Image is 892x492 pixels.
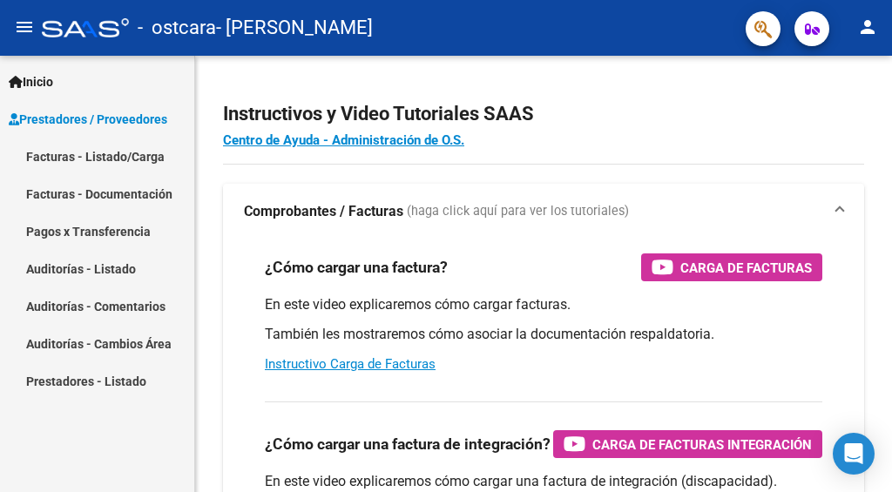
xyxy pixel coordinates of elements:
span: (haga click aquí para ver los tutoriales) [407,202,629,221]
mat-icon: menu [14,17,35,37]
button: Carga de Facturas Integración [553,430,822,458]
span: Inicio [9,72,53,91]
span: Carga de Facturas Integración [592,434,812,455]
span: - [PERSON_NAME] [216,9,373,47]
h2: Instructivos y Video Tutoriales SAAS [223,98,864,131]
span: Carga de Facturas [680,257,812,279]
p: En este video explicaremos cómo cargar una factura de integración (discapacidad). [265,472,822,491]
strong: Comprobantes / Facturas [244,202,403,221]
p: En este video explicaremos cómo cargar facturas. [265,295,822,314]
a: Centro de Ayuda - Administración de O.S. [223,132,464,148]
div: Open Intercom Messenger [833,433,875,475]
span: - ostcara [138,9,216,47]
mat-icon: person [857,17,878,37]
button: Carga de Facturas [641,253,822,281]
a: Instructivo Carga de Facturas [265,356,436,372]
h3: ¿Cómo cargar una factura de integración? [265,432,551,456]
mat-expansion-panel-header: Comprobantes / Facturas (haga click aquí para ver los tutoriales) [223,184,864,239]
p: También les mostraremos cómo asociar la documentación respaldatoria. [265,325,822,344]
span: Prestadores / Proveedores [9,110,167,129]
h3: ¿Cómo cargar una factura? [265,255,448,280]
